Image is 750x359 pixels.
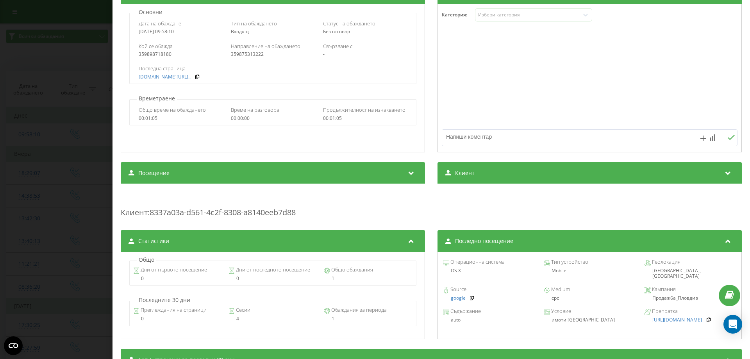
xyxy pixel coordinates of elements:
[550,307,571,315] span: Условие
[478,12,576,18] div: Избери категория
[323,28,350,35] span: Без отговор
[323,43,352,50] span: Свързване с
[139,43,173,50] span: Кой се обажда
[323,52,407,57] div: -
[651,286,676,293] span: Кампания
[443,317,535,323] div: auto
[651,307,678,315] span: Препратка
[544,317,636,323] div: имоти [GEOGRAPHIC_DATA]
[139,74,191,80] a: [DOMAIN_NAME][URL]..
[137,296,192,304] p: Последните 30 дни
[449,258,505,266] span: Операционна система
[451,295,466,301] a: google
[139,52,223,57] div: 359898718180
[139,266,207,274] span: Дни от първото посещение
[137,256,156,264] p: Общо
[231,52,315,57] div: 359875313222
[235,306,250,314] span: Сесии
[550,286,570,293] span: Medium
[139,306,207,314] span: Преглеждания на страници
[139,20,181,27] span: Дата на обаждане
[138,169,170,177] span: Посещение
[455,169,475,177] span: Клиент
[323,116,407,121] div: 00:01:05
[139,65,186,72] span: Последна страница
[442,12,475,18] h4: Категория :
[137,8,164,16] p: Основни
[121,207,148,218] span: Клиент
[550,258,588,266] span: Тип устройство
[231,106,279,113] span: Време на разговора
[139,106,206,113] span: Общо време на обаждането
[324,276,412,281] div: 1
[133,316,222,321] div: 0
[235,266,310,274] span: Дни от последното посещение
[231,116,315,121] div: 00:00:00
[723,315,742,334] div: Open Intercom Messenger
[137,95,177,102] p: Времетраене
[544,268,636,273] div: Mobile
[139,116,223,121] div: 00:01:05
[229,276,317,281] div: 0
[544,295,636,301] div: cpc
[455,237,513,245] span: Последно посещение
[330,266,373,274] span: Общо обаждания
[139,29,223,34] div: [DATE] 09:58:10
[133,276,222,281] div: 0
[121,191,742,222] div: : 8337a03a-d561-4c2f-8308-a8140eeb7d88
[138,237,169,245] span: Статистики
[645,268,736,279] div: [GEOGRAPHIC_DATA], [GEOGRAPHIC_DATA]
[645,295,736,301] div: Продажба_Пловдив
[330,306,387,314] span: Обаждания за периода
[231,43,300,50] span: Направление на обаждането
[443,268,535,273] div: OS X
[324,316,412,321] div: 1
[323,20,375,27] span: Статус на обаждането
[652,317,702,323] a: [URL][DOMAIN_NAME]
[4,336,23,355] button: Open CMP widget
[231,20,277,27] span: Тип на обаждането
[323,106,405,113] span: Продължителност на изчакването
[449,286,466,293] span: Source
[231,28,249,35] span: Входящ
[651,258,680,266] span: Геолокация
[229,316,317,321] div: 4
[449,307,481,315] span: Съдържание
